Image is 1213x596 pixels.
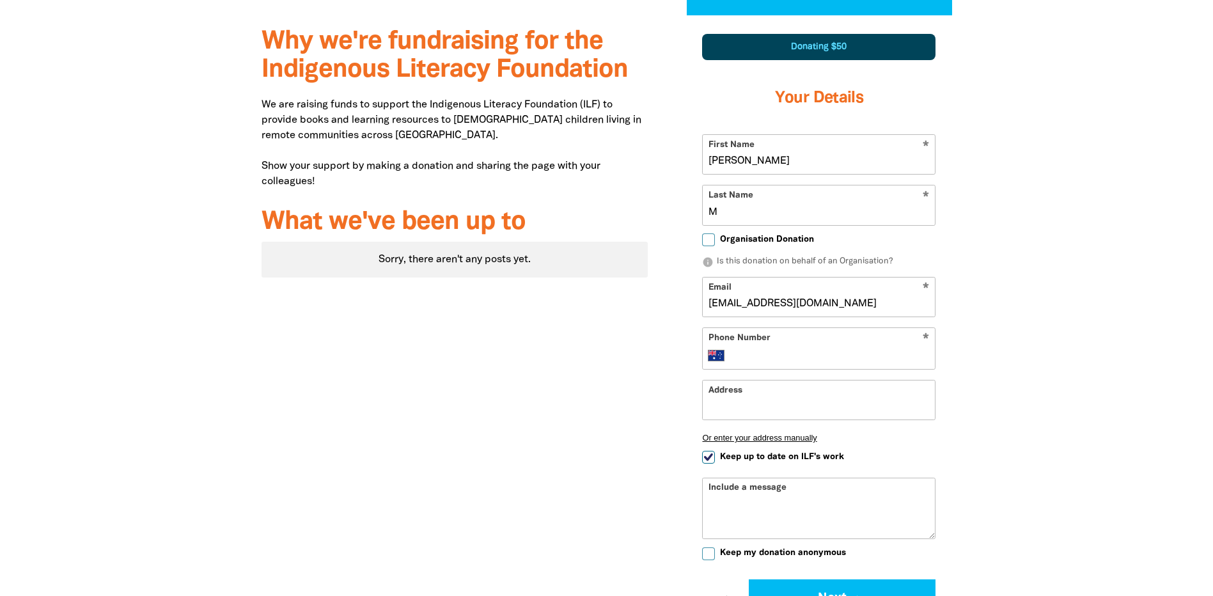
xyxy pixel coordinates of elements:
span: Organisation Donation [720,233,814,246]
button: Or enter your address manually [702,433,935,443]
i: Required [923,333,929,345]
input: Keep up to date on ILF's work [702,451,715,464]
input: Organisation Donation [702,233,715,246]
h3: What we've been up to [262,208,648,237]
p: We are raising funds to support the Indigenous Literacy Foundation (ILF) to provide books and lea... [262,97,648,189]
i: info [702,256,714,268]
p: Is this donation on behalf of an Organisation? [702,256,935,269]
h3: Your Details [702,73,935,124]
span: Keep my donation anonymous [720,547,846,559]
div: Paginated content [262,242,648,278]
span: Keep up to date on ILF's work [720,451,844,463]
span: Why we're fundraising for the Indigenous Literacy Foundation [262,30,628,82]
input: Keep my donation anonymous [702,547,715,560]
div: Donating $50 [702,34,935,60]
div: Sorry, there aren't any posts yet. [262,242,648,278]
